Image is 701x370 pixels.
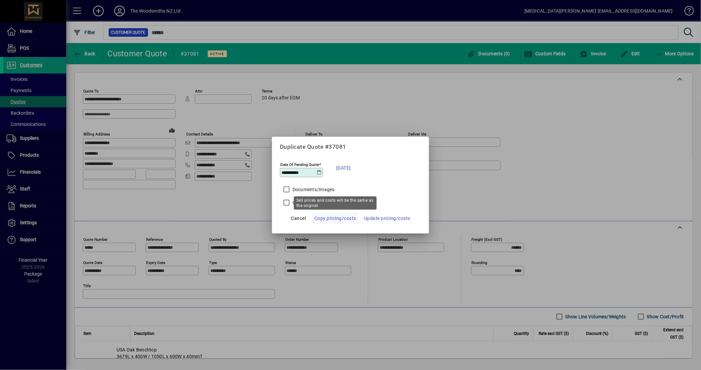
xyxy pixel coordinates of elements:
[280,162,319,167] mat-label: Date Of Pending Quote
[280,143,421,150] h5: Duplicate Quote #37081
[336,164,351,172] span: [DATE]
[314,214,356,222] span: Copy pricing/costs
[312,212,359,224] button: Copy pricing/costs
[364,214,410,222] span: Update pricing/costs
[291,214,306,222] span: Cancel
[333,160,354,176] button: [DATE]
[288,212,309,224] button: Cancel
[361,212,413,224] button: Update pricing/costs
[291,186,335,193] label: Documents/Images
[294,196,377,210] div: Sell prices and costs will be the same as the original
